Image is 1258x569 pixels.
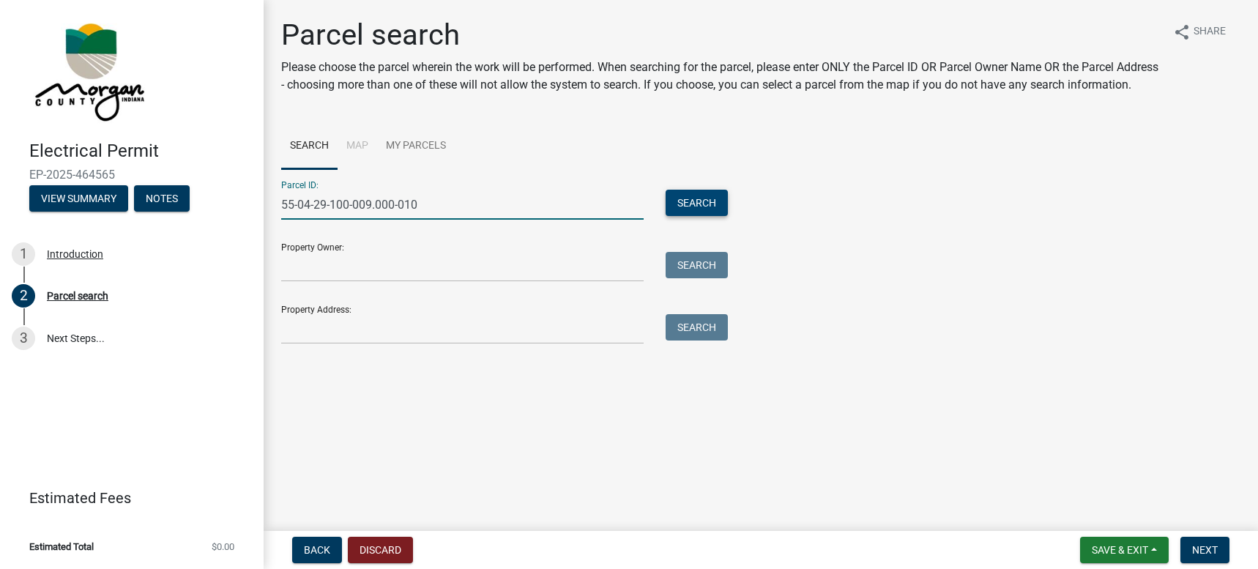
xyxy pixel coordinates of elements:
[1192,544,1218,556] span: Next
[281,18,1161,53] h1: Parcel search
[29,193,128,205] wm-modal-confirm: Summary
[377,123,455,170] a: My Parcels
[47,249,103,259] div: Introduction
[1161,18,1237,46] button: shareShare
[29,185,128,212] button: View Summary
[281,123,338,170] a: Search
[1194,23,1226,41] span: Share
[292,537,342,563] button: Back
[29,542,94,551] span: Estimated Total
[134,193,190,205] wm-modal-confirm: Notes
[12,242,35,266] div: 1
[666,252,728,278] button: Search
[1173,23,1191,41] i: share
[348,537,413,563] button: Discard
[29,15,147,125] img: Morgan County, Indiana
[666,314,728,341] button: Search
[1180,537,1229,563] button: Next
[1080,537,1169,563] button: Save & Exit
[212,542,234,551] span: $0.00
[134,185,190,212] button: Notes
[29,168,234,182] span: EP-2025-464565
[47,291,108,301] div: Parcel search
[29,141,252,162] h4: Electrical Permit
[281,59,1161,94] p: Please choose the parcel wherein the work will be performed. When searching for the parcel, pleas...
[12,483,240,513] a: Estimated Fees
[666,190,728,216] button: Search
[304,544,330,556] span: Back
[1092,544,1148,556] span: Save & Exit
[12,284,35,308] div: 2
[12,327,35,350] div: 3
